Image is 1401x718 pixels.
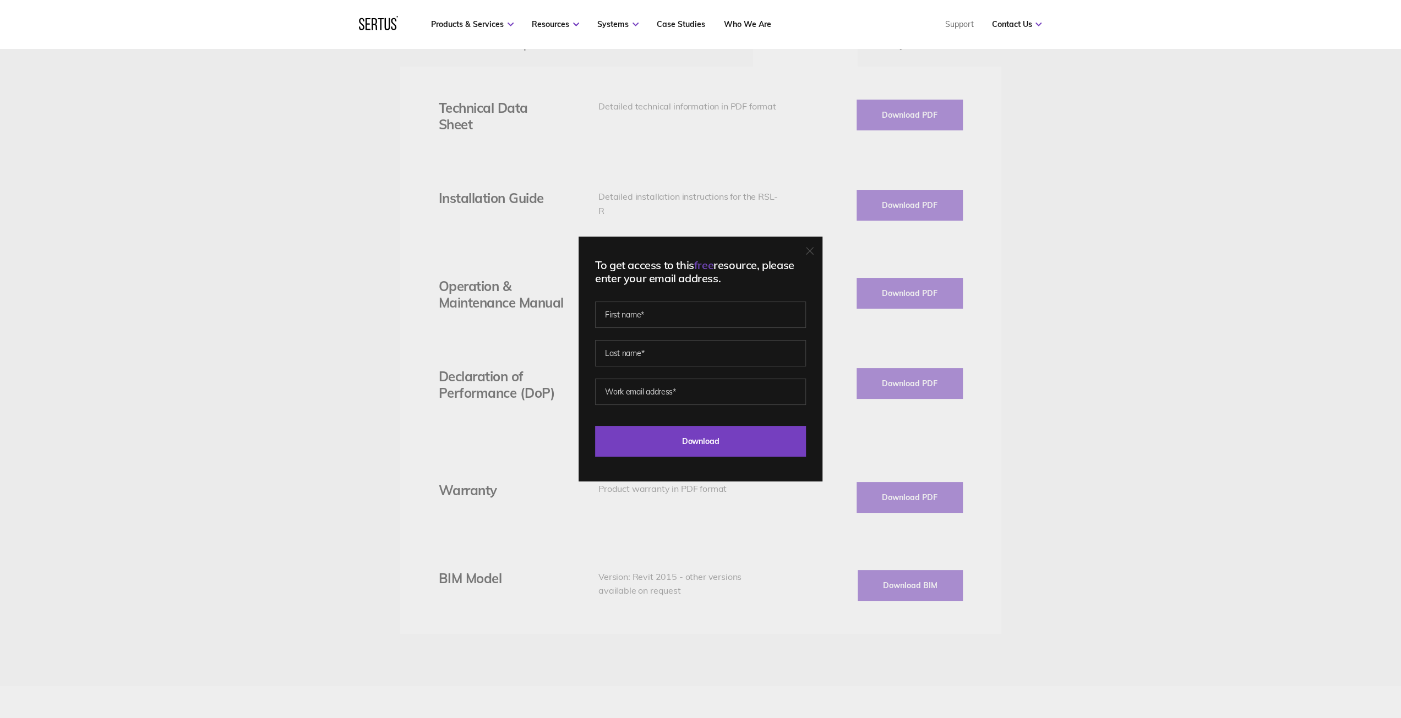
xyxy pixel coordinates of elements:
input: Download [595,426,806,457]
a: Systems [597,19,639,29]
a: Support [945,19,973,29]
a: Who We Are [723,19,771,29]
a: Products & Services [431,19,514,29]
input: Work email address* [595,379,806,405]
a: Case Studies [657,19,705,29]
input: Last name* [595,340,806,366]
iframe: Chat Widget [1203,590,1401,718]
input: First name* [595,302,806,328]
a: Contact Us [991,19,1042,29]
a: Resources [532,19,579,29]
span: free [694,258,713,272]
div: To get access to this resource, please enter your email address. [595,259,806,285]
